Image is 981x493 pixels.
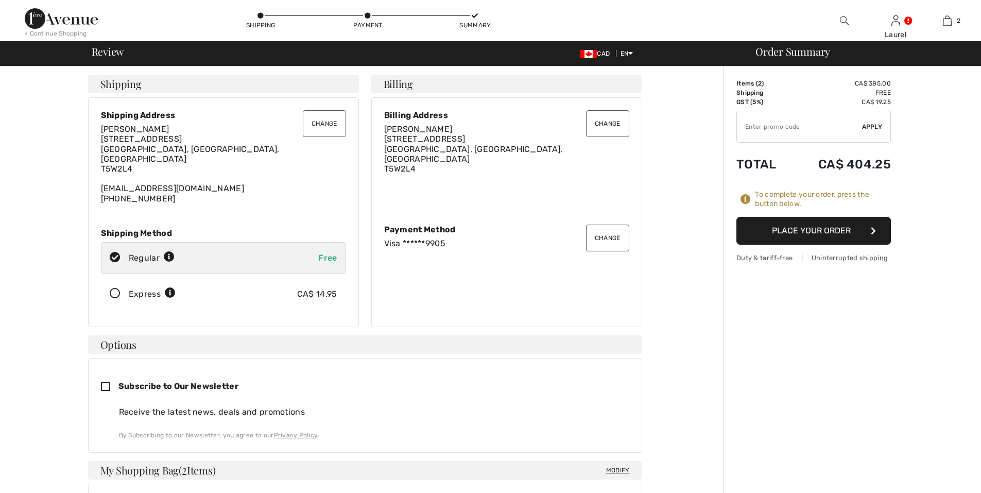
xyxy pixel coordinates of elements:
[922,14,972,27] a: 2
[791,88,891,97] td: Free
[119,406,629,418] div: Receive the latest news, deals and promotions
[297,288,337,300] div: CA$ 14.95
[621,50,633,57] span: EN
[119,431,629,440] div: By Subscribing to our Newsletter, you agree to our .
[791,147,891,182] td: CA$ 404.25
[101,228,346,238] div: Shipping Method
[736,97,791,107] td: GST (5%)
[791,79,891,88] td: CA$ 385.00
[245,21,276,30] div: Shipping
[25,8,98,29] img: 1ère Avenue
[943,14,952,27] img: My Bag
[606,465,630,475] span: Modify
[129,252,175,264] div: Regular
[743,46,975,57] div: Order Summary
[840,14,849,27] img: search the website
[92,46,124,57] span: Review
[101,124,169,134] span: [PERSON_NAME]
[384,79,413,89] span: Billing
[891,14,900,27] img: My Info
[384,124,453,134] span: [PERSON_NAME]
[580,50,614,57] span: CAD
[384,134,563,174] span: [STREET_ADDRESS] [GEOGRAPHIC_DATA], [GEOGRAPHIC_DATA], [GEOGRAPHIC_DATA] T5W2L4
[755,190,891,209] div: To complete your order, press the button below.
[101,110,346,120] div: Shipping Address
[101,134,280,174] span: [STREET_ADDRESS] [GEOGRAPHIC_DATA], [GEOGRAPHIC_DATA], [GEOGRAPHIC_DATA] T5W2L4
[870,29,921,40] div: Laurel
[736,147,791,182] td: Total
[791,97,891,107] td: CA$ 19.25
[179,463,215,477] span: ( Items)
[88,461,642,480] h4: My Shopping Bag
[736,253,891,263] div: Duty & tariff-free | Uninterrupted shipping
[459,21,490,30] div: Summary
[182,463,187,476] span: 2
[274,432,318,439] a: Privacy Policy
[580,50,597,58] img: Canadian Dollar
[100,79,142,89] span: Shipping
[586,225,629,251] button: Change
[586,110,629,137] button: Change
[118,381,238,391] span: Subscribe to Our Newsletter
[737,111,862,142] input: Promo code
[736,217,891,245] button: Place Your Order
[25,29,87,38] div: < Continue Shopping
[891,15,900,25] a: Sign In
[88,335,642,354] h4: Options
[736,79,791,88] td: Items ( )
[957,16,960,25] span: 2
[318,253,337,263] span: Free
[352,21,383,30] div: Payment
[758,80,762,87] span: 2
[736,88,791,97] td: Shipping
[129,288,176,300] div: Express
[303,110,346,137] button: Change
[384,110,629,120] div: Billing Address
[384,225,629,234] div: Payment Method
[862,122,883,131] span: Apply
[101,124,346,203] div: [EMAIL_ADDRESS][DOMAIN_NAME] [PHONE_NUMBER]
